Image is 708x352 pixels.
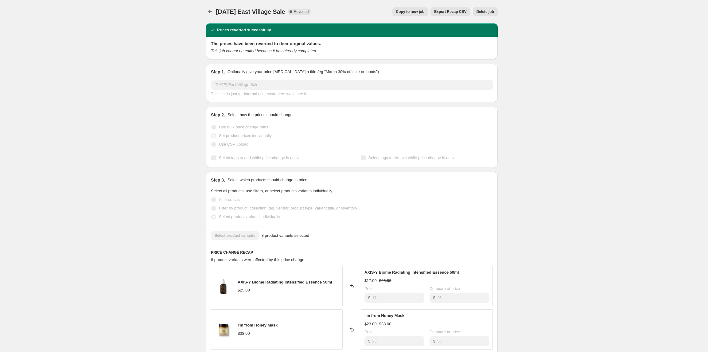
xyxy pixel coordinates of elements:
span: Set product prices individually [219,133,272,138]
span: AXIS-Y Biome Radiating Intensified Essence 50ml [364,270,459,275]
span: Filter by product, collection, tag, vendor, product type, variant title, or inventory [219,206,357,210]
span: Price [364,286,374,291]
strike: $25.00 [379,278,391,284]
span: Compare at price [430,286,460,291]
span: 8 product variants were affected by this price change: [211,257,305,262]
h2: Step 1. [211,69,225,75]
span: AXIS-Y Biome Radiating Intensified Essence 50ml [238,280,332,284]
h6: PRICE CHANGE RECAP [211,250,493,255]
button: Export Recap CSV [430,7,470,16]
div: $25.00 [238,287,250,293]
i: This job cannot be edited because it has already completed. [211,49,317,53]
div: $38.00 [238,330,250,337]
span: Price [364,330,374,334]
h2: Step 3. [211,177,225,183]
span: I'm from Honey Mask [364,313,404,318]
span: Delete job [477,9,494,14]
input: 30% off holiday sale [211,80,493,90]
span: 8 product variants selected [262,233,309,239]
span: Select tags to add while price change is active [219,155,301,160]
img: Sheet_mask_18_5619da0c-d20c-40fc-8215-7c7fb3e79799_80x.png [214,277,233,295]
span: All products [219,197,240,202]
button: Copy to new job [392,7,428,16]
p: Optionally give your price [MEDICAL_DATA] a title (eg "March 30% off sale on boots") [228,69,379,75]
img: Sheet_mask_29_4fb249d0-b048-42a6-a4aa-4f5fcbeff5f2_80x.png [214,320,233,339]
span: I'm from Honey Mask [238,323,278,327]
span: Use CSV upload [219,142,248,147]
h2: Step 2. [211,112,225,118]
span: $ [433,295,435,300]
span: Select all products, use filters, or select products variants individually [211,189,332,193]
span: Select product variants individually [219,214,280,219]
span: Select tags to remove while price change is active [368,155,457,160]
h2: The prices have been reverted to their original values. [211,41,493,47]
span: $ [433,339,435,343]
p: Select which products should change in price [228,177,307,183]
span: [DATE] East Village Sale [216,8,285,15]
span: Copy to new job [396,9,425,14]
button: Price change jobs [206,7,215,16]
button: Delete job [473,7,498,16]
strike: $38.00 [379,321,391,327]
span: $ [368,295,370,300]
span: This title is just for internal use, customers won't see it [211,92,306,96]
h2: Prices reverted successfully [217,27,271,33]
div: $23.00 [364,321,377,327]
span: Use bulk price change rules [219,125,268,129]
p: Select how the prices should change [228,112,293,118]
span: Reverted [294,9,309,14]
span: $ [368,339,370,343]
div: $17.00 [364,278,377,284]
span: Export Recap CSV [434,9,466,14]
span: Compare at price [430,330,460,334]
